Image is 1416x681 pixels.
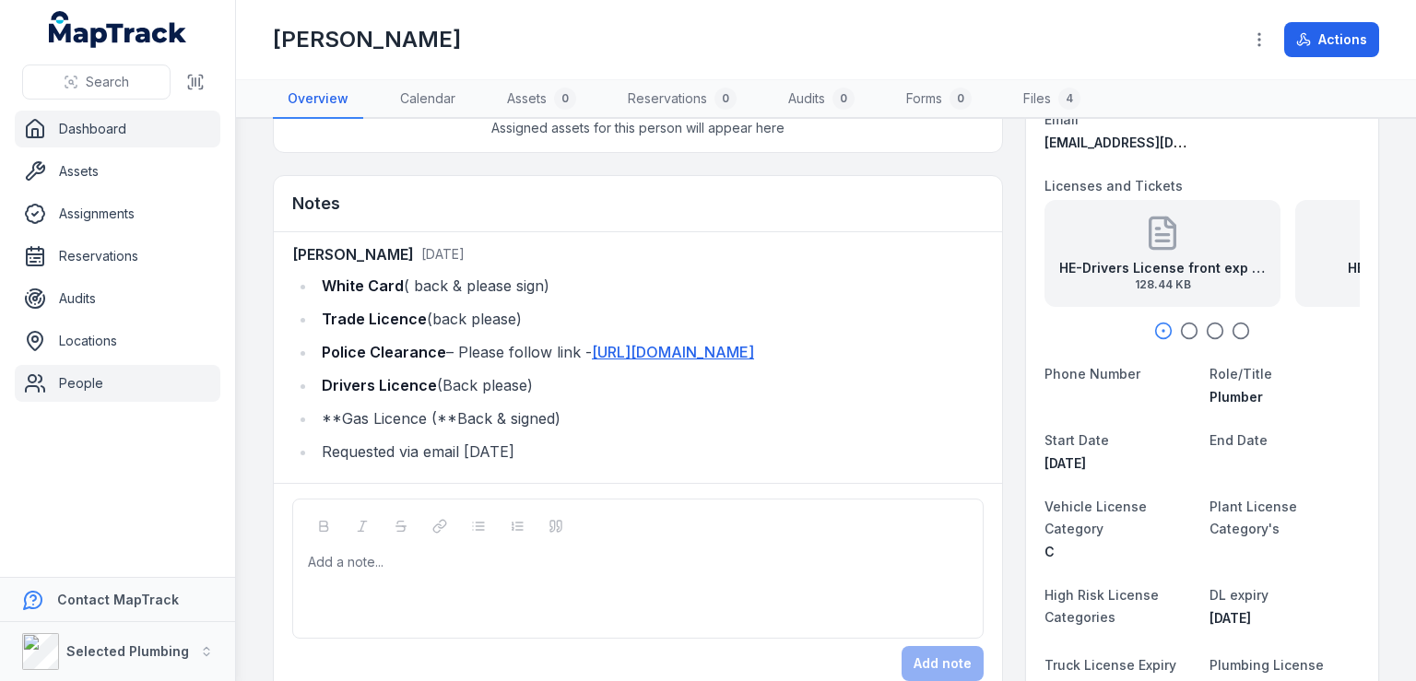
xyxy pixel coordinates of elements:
[1044,112,1079,127] span: Email
[322,376,437,394] strong: Drivers Licence
[273,25,461,54] h1: [PERSON_NAME]
[613,80,751,119] a: Reservations0
[1044,499,1147,536] span: Vehicle License Category
[322,310,427,328] strong: Trade Licence
[22,65,171,100] button: Search
[322,276,404,295] strong: White Card
[492,80,591,119] a: Assets0
[292,243,414,265] strong: [PERSON_NAME]
[832,88,855,110] div: 0
[86,73,129,91] span: Search
[15,111,220,147] a: Dashboard
[316,372,984,398] li: (Back please)
[15,195,220,232] a: Assignments
[554,88,576,110] div: 0
[1044,587,1159,625] span: High Risk License Categories
[316,439,984,464] li: Requested via email [DATE]
[592,343,754,361] a: [URL][DOMAIN_NAME]
[491,119,785,137] span: Assigned assets for this person will appear here
[316,339,984,365] li: – Please follow link -
[1044,544,1055,559] span: C
[1044,455,1086,471] span: [DATE]
[950,88,972,110] div: 0
[1059,259,1266,277] strong: HE-Drivers License front exp [DATE]
[316,273,984,299] li: ( back & please sign)
[57,592,179,607] strong: Contact MapTrack
[1009,80,1095,119] a: Files4
[1044,178,1183,194] span: Licenses and Tickets
[773,80,869,119] a: Audits0
[66,643,189,659] strong: Selected Plumbing
[1044,657,1176,673] span: Truck License Expiry
[15,365,220,402] a: People
[1209,610,1251,626] span: [DATE]
[1044,432,1109,448] span: Start Date
[1058,88,1080,110] div: 4
[316,306,984,332] li: (back please)
[1284,22,1379,57] button: Actions
[15,153,220,190] a: Assets
[322,343,446,361] strong: Police Clearance
[385,80,470,119] a: Calendar
[15,238,220,275] a: Reservations
[15,280,220,317] a: Audits
[421,246,465,262] span: [DATE]
[1044,135,1267,150] span: [EMAIL_ADDRESS][DOMAIN_NAME]
[1044,455,1086,471] time: 8/6/2025, 12:00:00 AM
[1209,587,1268,603] span: DL expiry
[15,323,220,359] a: Locations
[316,405,984,431] li: **Gas Licence (**Back & signed)
[1209,366,1272,382] span: Role/Title
[1044,366,1140,382] span: Phone Number
[273,80,363,119] a: Overview
[1209,389,1263,405] span: Plumber
[714,88,737,110] div: 0
[1059,277,1266,292] span: 128.44 KB
[1209,610,1251,626] time: 5/11/2030, 12:00:00 AM
[292,191,340,217] h3: Notes
[421,246,465,262] time: 8/20/2025, 2:14:16 PM
[1209,499,1297,536] span: Plant License Category's
[891,80,986,119] a: Forms0
[49,11,187,48] a: MapTrack
[1209,432,1268,448] span: End Date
